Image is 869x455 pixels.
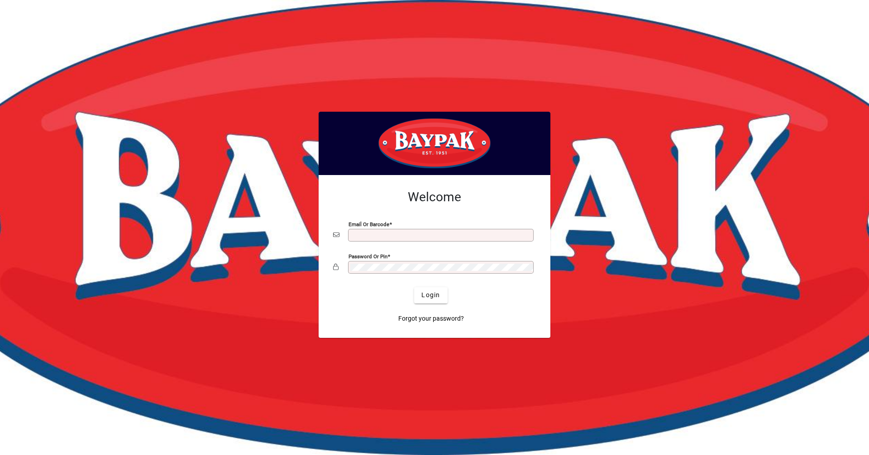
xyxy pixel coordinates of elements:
[395,311,468,327] a: Forgot your password?
[398,314,464,323] span: Forgot your password?
[349,253,387,259] mat-label: Password or Pin
[414,287,447,303] button: Login
[349,221,389,227] mat-label: Email or Barcode
[333,190,536,205] h2: Welcome
[421,290,440,300] span: Login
